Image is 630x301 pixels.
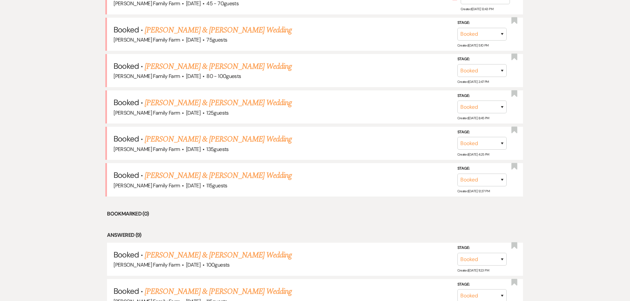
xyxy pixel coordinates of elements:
span: [PERSON_NAME] Family Farm [114,182,180,189]
span: Booked [114,250,138,260]
span: 115 guests [206,182,227,189]
span: 80 - 100 guests [206,73,241,80]
span: Created: [DATE] 2:47 PM [457,80,489,84]
label: Stage: [457,20,507,27]
span: [DATE] [186,0,200,7]
span: 100 guests [206,262,229,269]
span: [DATE] [186,37,200,44]
span: [PERSON_NAME] Family Farm [114,73,180,80]
span: Booked [114,61,138,71]
a: [PERSON_NAME] & [PERSON_NAME] Wedding [145,97,292,109]
a: [PERSON_NAME] & [PERSON_NAME] Wedding [145,134,292,145]
span: [DATE] [186,146,200,153]
span: Booked [114,170,138,180]
a: [PERSON_NAME] & [PERSON_NAME] Wedding [145,250,292,261]
span: [PERSON_NAME] Family Farm [114,0,180,7]
span: [DATE] [186,262,200,269]
span: [DATE] [186,73,200,80]
a: [PERSON_NAME] & [PERSON_NAME] Wedding [145,286,292,298]
label: Stage: [457,56,507,63]
span: [PERSON_NAME] Family Farm [114,262,180,269]
span: Created: [DATE] 5:10 PM [457,44,489,48]
span: Booked [114,134,138,144]
label: Stage: [457,93,507,100]
label: Stage: [457,245,507,252]
span: Created: [DATE] 4:25 PM [457,153,489,157]
span: 125 guests [206,110,228,117]
span: 75 guests [206,37,227,44]
span: [PERSON_NAME] Family Farm [114,110,180,117]
li: Bookmarked (0) [107,210,523,218]
span: Booked [114,98,138,108]
span: [DATE] [186,110,200,117]
span: [DATE] [186,182,200,189]
label: Stage: [457,165,507,173]
span: Created: [DATE] 8:45 PM [457,116,489,121]
a: [PERSON_NAME] & [PERSON_NAME] Wedding [145,170,292,182]
span: 45 - 70 guests [206,0,239,7]
span: Created: [DATE] 12:37 PM [457,189,490,194]
label: Stage: [457,281,507,289]
span: 135 guests [206,146,228,153]
span: Created: [DATE] 11:23 PM [457,269,489,273]
span: [PERSON_NAME] Family Farm [114,146,180,153]
a: [PERSON_NAME] & [PERSON_NAME] Wedding [145,61,292,73]
span: Booked [114,25,138,35]
span: [PERSON_NAME] Family Farm [114,37,180,44]
span: Booked [114,286,138,296]
span: Created: [DATE] 12:43 PM [461,7,493,11]
li: Answered (9) [107,231,523,240]
label: Stage: [457,129,507,136]
a: [PERSON_NAME] & [PERSON_NAME] Wedding [145,25,292,36]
